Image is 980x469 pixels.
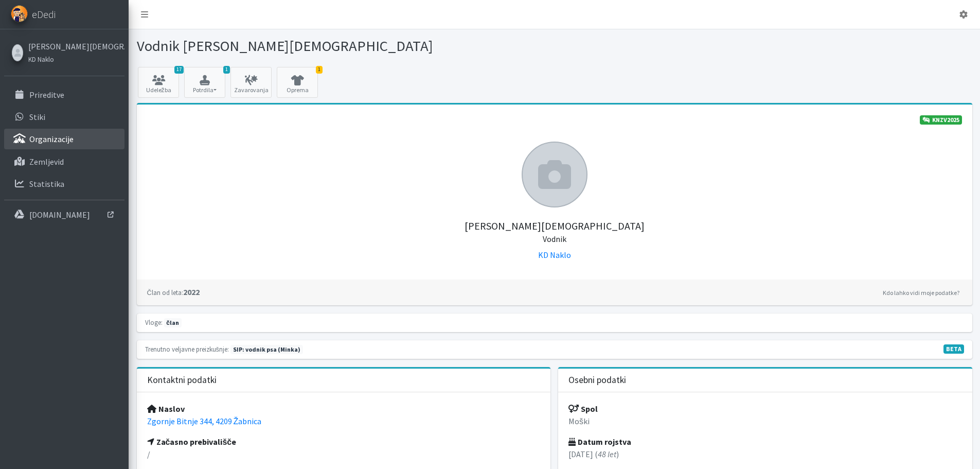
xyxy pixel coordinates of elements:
p: Statistika [29,179,64,189]
h1: Vodnik [PERSON_NAME][DEMOGRAPHIC_DATA] [137,37,551,55]
strong: Naslov [147,404,185,414]
a: KNZV2025 [920,115,962,125]
p: Organizacije [29,134,74,144]
h5: [PERSON_NAME][DEMOGRAPHIC_DATA] [147,207,962,245]
h3: Osebni podatki [568,375,626,386]
small: KD Naklo [28,55,54,63]
span: eDedi [32,7,56,22]
strong: 2022 [147,287,200,297]
button: 1 Potrdila [184,67,225,98]
p: [DATE] ( ) [568,448,962,460]
p: / [147,448,541,460]
small: Trenutno veljavne preizkušnje: [145,345,229,353]
a: KD Naklo [538,250,571,260]
h3: Kontaktni podatki [147,375,217,386]
p: Moški [568,415,962,427]
a: 17 Udeležba [138,67,179,98]
p: Stiki [29,112,45,122]
span: Naslednja preizkušnja: jesen 2026 [230,345,303,354]
small: Vodnik [543,234,566,244]
a: KD Naklo [28,53,122,65]
a: Statistika [4,173,124,194]
a: Kdo lahko vidi moje podatke? [880,287,962,299]
p: [DOMAIN_NAME] [29,210,90,220]
span: 1 [316,66,323,74]
a: 1 Oprema [277,67,318,98]
p: Prireditve [29,90,64,100]
a: Stiki [4,107,124,127]
a: Zavarovanja [230,67,272,98]
span: 1 [223,66,230,74]
a: Organizacije [4,129,124,149]
a: Prireditve [4,84,124,105]
p: Zemljevid [29,157,64,167]
img: eDedi [11,5,28,22]
span: V fazi razvoja [943,344,964,354]
span: 17 [174,66,184,74]
span: član [164,318,182,327]
em: 48 let [598,449,616,459]
a: Zemljevid [4,151,124,172]
a: [DOMAIN_NAME] [4,204,124,225]
strong: Datum rojstva [568,437,631,447]
strong: Spol [568,404,598,414]
a: Zgornje Bitnje 344, 4209 Žabnica [147,416,262,426]
small: Vloge: [145,318,163,326]
small: Član od leta: [147,288,183,297]
strong: Začasno prebivališče [147,437,237,447]
a: [PERSON_NAME][DEMOGRAPHIC_DATA] [28,40,122,53]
